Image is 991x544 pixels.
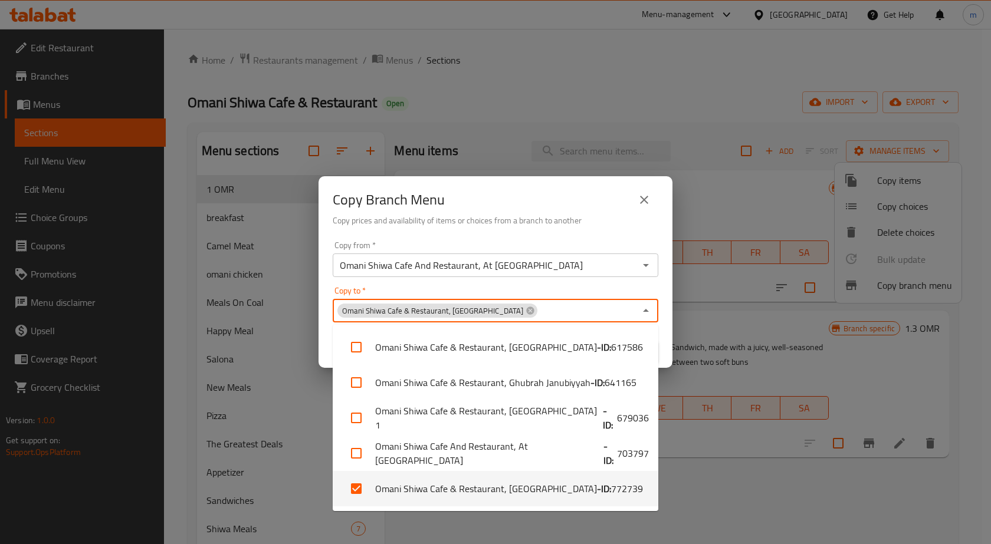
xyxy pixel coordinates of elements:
[605,375,636,390] span: 641165
[617,411,649,425] span: 679036
[333,471,658,506] li: Omani Shiwa Cafe & Restaurant, [GEOGRAPHIC_DATA]
[333,365,658,400] li: Omani Shiwa Cafe & Restaurant, Ghubrah Janubiyyah
[590,375,605,390] b: - ID:
[333,214,658,227] h6: Copy prices and availability of items or choices from a branch to another
[611,482,643,496] span: 772739
[638,257,654,273] button: Open
[333,436,658,471] li: Omani Shiwa Cafe And Restaurant, At [GEOGRAPHIC_DATA]
[617,446,649,460] span: 703797
[333,190,445,209] h2: Copy Branch Menu
[630,186,658,214] button: close
[337,304,537,318] div: Omani Shiwa Cafe & Restaurant, [GEOGRAPHIC_DATA]
[597,482,611,496] b: - ID:
[603,439,617,467] b: - ID:
[611,340,643,354] span: 617586
[337,305,528,316] span: Omani Shiwa Cafe & Restaurant, [GEOGRAPHIC_DATA]
[333,400,658,436] li: Omani Shiwa Cafe & Restaurant, [GEOGRAPHIC_DATA] 1
[603,404,617,432] b: - ID:
[638,302,654,319] button: Close
[597,340,611,354] b: - ID:
[333,329,658,365] li: Omani Shiwa Cafe & Restaurant, [GEOGRAPHIC_DATA]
